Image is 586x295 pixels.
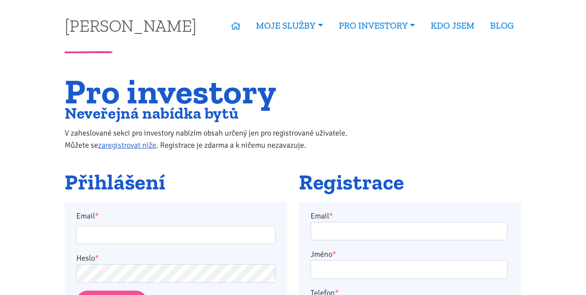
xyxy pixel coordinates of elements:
h2: Neveřejná nabídka bytů [65,106,365,120]
a: zaregistrovat níže [98,140,156,150]
h2: Přihlášení [65,171,287,194]
abbr: required [332,249,336,259]
a: [PERSON_NAME] [65,17,196,34]
a: MOJE SLUŽBY [248,16,331,36]
label: Jméno [311,248,336,260]
h1: Pro investory [65,77,365,106]
abbr: required [329,211,333,221]
label: Email [71,210,282,222]
label: Heslo [76,252,99,264]
a: PRO INVESTORY [331,16,423,36]
a: BLOG [482,16,521,36]
p: V zaheslované sekci pro investory nabízím obsah určený jen pro registrované uživatele. Můžete se ... [65,127,365,151]
label: Email [311,210,333,222]
a: KDO JSEM [423,16,482,36]
h2: Registrace [299,171,521,194]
